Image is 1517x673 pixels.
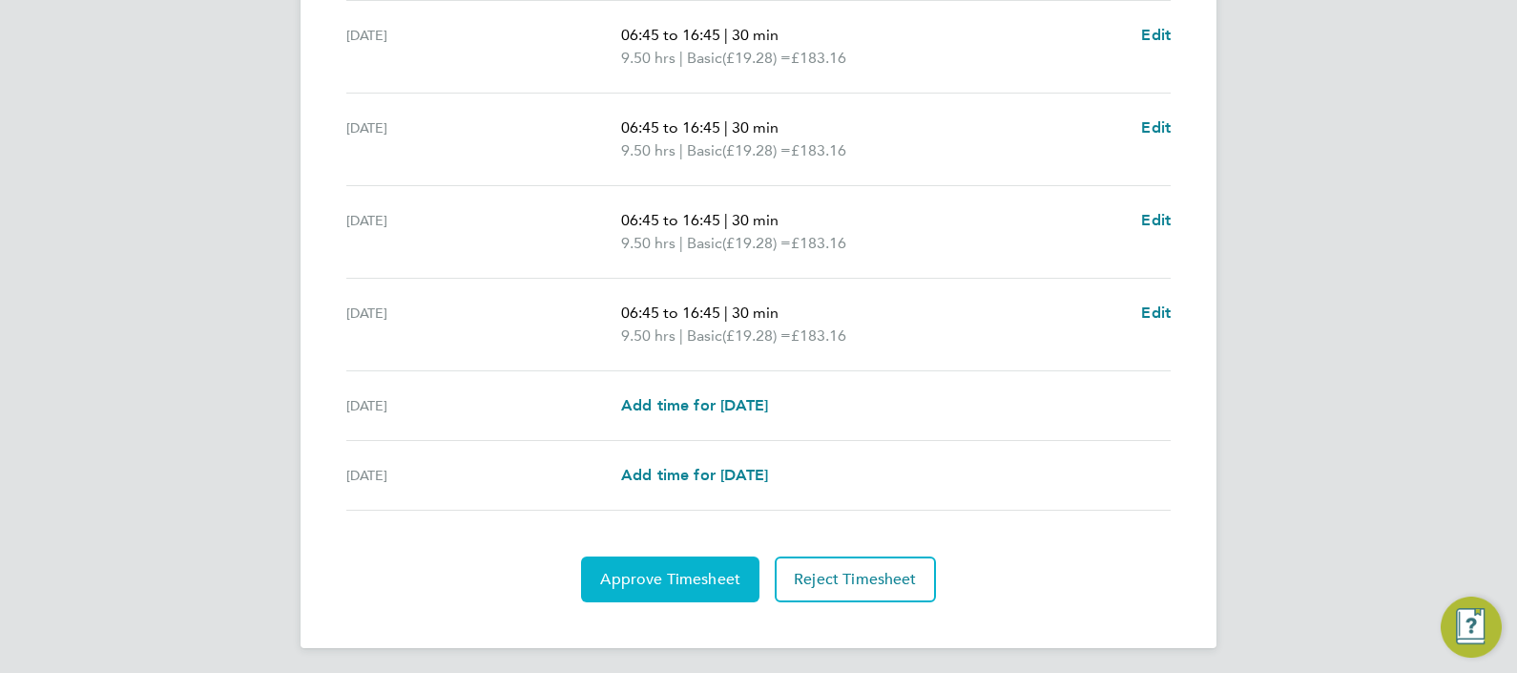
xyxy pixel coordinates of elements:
span: (£19.28) = [722,326,791,345]
span: Edit [1141,211,1171,229]
span: 06:45 to 16:45 [621,26,720,44]
span: Basic [687,232,722,255]
span: Edit [1141,304,1171,322]
button: Reject Timesheet [775,557,936,602]
a: Edit [1141,116,1171,139]
span: | [724,304,728,322]
span: 06:45 to 16:45 [621,211,720,229]
span: | [724,211,728,229]
span: Add time for [DATE] [621,466,768,484]
div: [DATE] [346,394,621,417]
span: 30 min [732,304,779,322]
span: £183.16 [791,49,846,67]
span: | [724,118,728,137]
span: £183.16 [791,234,846,252]
a: Edit [1141,24,1171,47]
span: | [679,234,683,252]
span: Add time for [DATE] [621,396,768,414]
span: Edit [1141,26,1171,44]
span: (£19.28) = [722,49,791,67]
button: Approve Timesheet [581,557,759,602]
span: 30 min [732,118,779,137]
a: Add time for [DATE] [621,464,768,487]
span: | [679,141,683,159]
span: £183.16 [791,141,846,159]
span: Approve Timesheet [600,570,740,589]
span: 9.50 hrs [621,326,675,345]
a: Add time for [DATE] [621,394,768,417]
span: Edit [1141,118,1171,137]
span: 9.50 hrs [621,49,675,67]
div: [DATE] [346,464,621,487]
a: Edit [1141,302,1171,325]
span: (£19.28) = [722,141,791,159]
div: [DATE] [346,209,621,255]
button: Engage Resource Center [1441,597,1502,658]
span: Basic [687,325,722,347]
span: 30 min [732,26,779,44]
div: [DATE] [346,116,621,162]
span: 30 min [732,211,779,229]
div: [DATE] [346,302,621,347]
span: | [679,326,683,345]
span: £183.16 [791,326,846,345]
span: 06:45 to 16:45 [621,118,720,137]
span: Reject Timesheet [794,570,917,589]
span: | [679,49,683,67]
span: Basic [687,139,722,162]
div: [DATE] [346,24,621,70]
a: Edit [1141,209,1171,232]
span: 9.50 hrs [621,234,675,252]
span: 9.50 hrs [621,141,675,159]
span: (£19.28) = [722,234,791,252]
span: Basic [687,47,722,70]
span: 06:45 to 16:45 [621,304,720,322]
span: | [724,26,728,44]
